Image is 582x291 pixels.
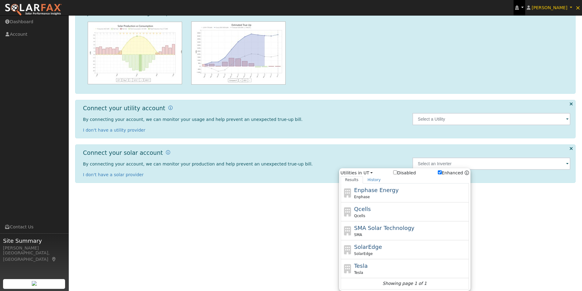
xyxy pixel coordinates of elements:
[354,251,373,256] span: SolarEdge
[354,263,368,269] span: Tesla
[83,149,163,156] h1: Connect your solar account
[83,128,145,133] a: I don't have a utility provider
[393,170,416,176] span: Show disabled providers
[438,170,469,176] span: Show enhanced providers
[354,225,414,231] span: SMA Solar Technology
[465,170,469,175] a: Enhanced Providers
[32,281,37,286] img: retrieve
[438,170,463,176] label: Enhanced
[363,176,385,184] a: History
[83,172,144,177] a: I don't have a solar provider
[354,187,399,193] span: Enphase Energy
[412,158,571,170] input: Select an Inverter
[354,194,370,200] span: Enphase
[341,170,469,176] span: Utilities in
[383,280,426,287] i: Showing page 1 of 1
[83,117,303,122] span: By connecting your account, we can monitor your usage and help prevent an unexpected true-up bill.
[393,170,416,176] label: Disabled
[575,4,580,11] span: ×
[354,270,363,275] span: Tesla
[83,162,313,166] span: By connecting your account, we can monitor your production and help prevent an unexpected true-up...
[393,170,397,174] input: Disabled
[354,206,371,212] span: Qcells
[532,5,567,10] span: [PERSON_NAME]
[3,237,65,245] span: Site Summary
[438,170,442,174] input: Enhanced
[364,170,373,176] a: UT
[354,244,382,250] span: SolarEdge
[412,113,571,125] input: Select a Utility
[3,250,65,263] div: [GEOGRAPHIC_DATA], [GEOGRAPHIC_DATA]
[51,257,57,262] a: Map
[354,213,365,219] span: Qcells
[354,232,362,238] span: SMA
[341,176,363,184] a: Results
[5,3,62,16] img: SolarFax
[83,105,165,112] h1: Connect your utility account
[3,245,65,251] div: [PERSON_NAME]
